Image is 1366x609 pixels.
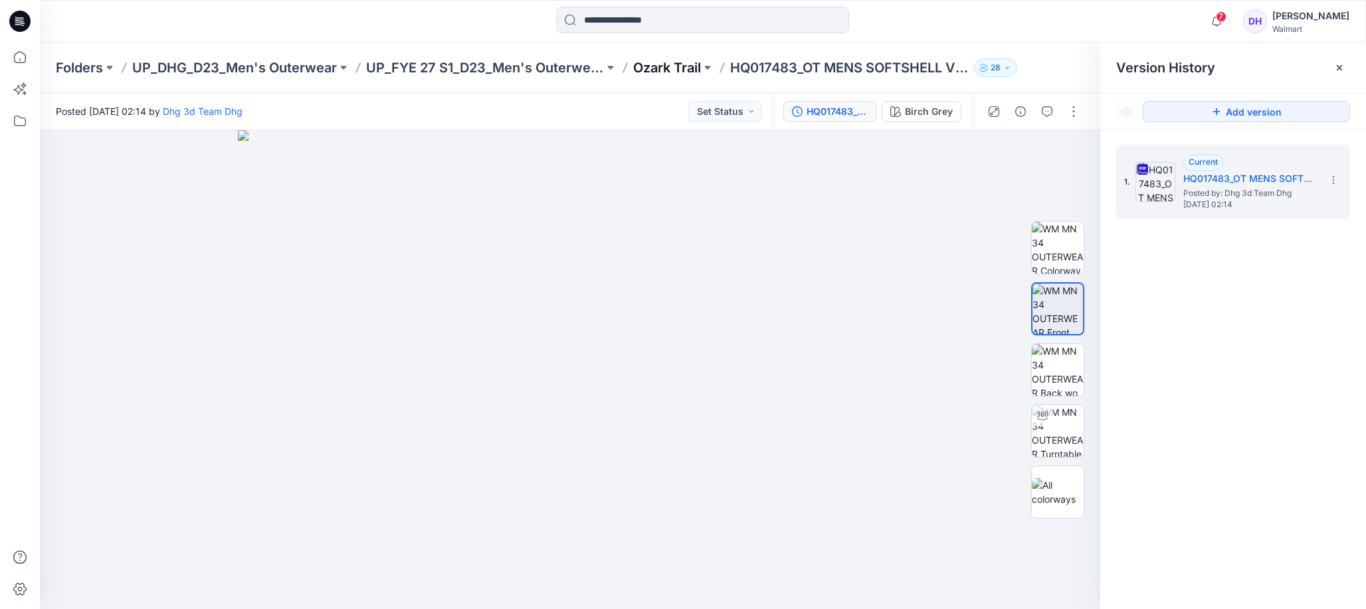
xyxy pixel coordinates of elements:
span: 1. [1124,176,1130,188]
a: Ozark Trail [633,58,701,77]
h5: HQ017483_OT MENS SOFTSHELL VEST [1183,171,1316,187]
img: eyJhbGciOiJIUzI1NiIsImtpZCI6IjAiLCJzbHQiOiJzZXMiLCJ0eXAiOiJKV1QifQ.eyJkYXRhIjp7InR5cGUiOiJzdG9yYW... [238,130,902,609]
p: 28 [991,60,1001,75]
button: Close [1334,62,1345,73]
div: [PERSON_NAME] [1272,8,1349,24]
button: Birch Grey [882,101,961,122]
a: UP_DHG_D23_Men's Outerwear [132,58,337,77]
button: HQ017483_OT MENS SOFTSHELL VEST [783,101,876,122]
button: Details [1010,101,1031,122]
p: HQ017483_OT MENS SOFTSHELL VEST [730,58,968,77]
img: WM MN 34 OUTERWEAR Front wo Avatar [1032,284,1083,334]
span: 7 [1216,11,1226,22]
div: Walmart [1272,24,1349,34]
div: Birch Grey [905,104,953,119]
a: Folders [56,58,103,77]
span: Current [1189,157,1218,167]
img: HQ017483_OT MENS SOFTSHELL VEST [1135,162,1175,202]
a: Dhg 3d Team Dhg [163,106,243,117]
a: UP_FYE 27 S1_D23_Men's Outerwear - DHG [366,58,604,77]
span: Posted by: Dhg 3d Team Dhg [1183,187,1316,200]
img: WM MN 34 OUTERWEAR Turntable with Avatar [1032,405,1084,457]
img: WM MN 34 OUTERWEAR Colorway wo Avatar [1032,222,1084,274]
span: Posted [DATE] 02:14 by [56,104,243,118]
button: Add version [1143,101,1350,122]
img: WM MN 34 OUTERWEAR Back wo Avatar [1032,344,1084,396]
span: Version History [1116,60,1215,76]
span: [DATE] 02:14 [1183,200,1316,209]
button: Show Hidden Versions [1116,101,1137,122]
button: 28 [974,58,1017,77]
img: All colorways [1032,478,1084,506]
div: HQ017483_OT MENS SOFTSHELL VEST [807,104,868,119]
div: DH [1243,9,1267,33]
